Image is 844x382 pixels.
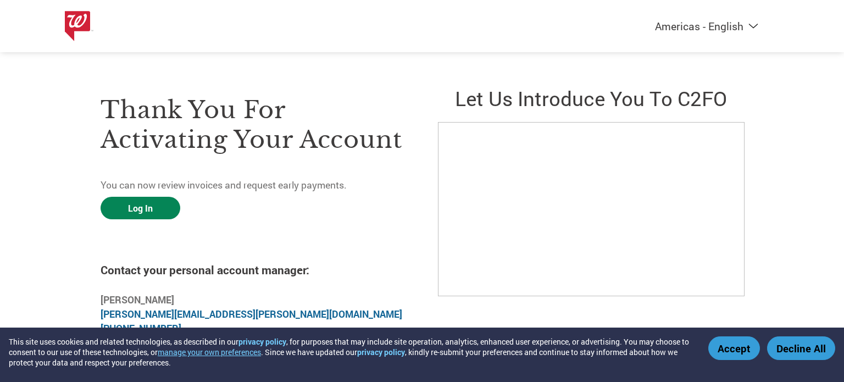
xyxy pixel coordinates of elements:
p: You can now review invoices and request early payments. [101,178,406,192]
a: [PERSON_NAME][EMAIL_ADDRESS][PERSON_NAME][DOMAIN_NAME] [101,308,402,320]
a: privacy policy [238,336,286,347]
h4: Contact your personal account manager: [101,262,406,278]
h3: Thank you for activating your account [101,95,406,154]
iframe: C2FO Introduction Video [438,122,745,296]
button: manage your own preferences [158,347,261,357]
a: privacy policy [357,347,405,357]
img: Walgreens [65,11,93,41]
h2: Let us introduce you to C2FO [438,85,743,112]
div: This site uses cookies and related technologies, as described in our , for purposes that may incl... [9,336,692,368]
a: Log In [101,197,180,219]
b: [PERSON_NAME] [101,294,174,306]
button: Decline All [767,336,835,360]
a: [PHONE_NUMBER] [101,322,181,335]
button: Accept [708,336,760,360]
